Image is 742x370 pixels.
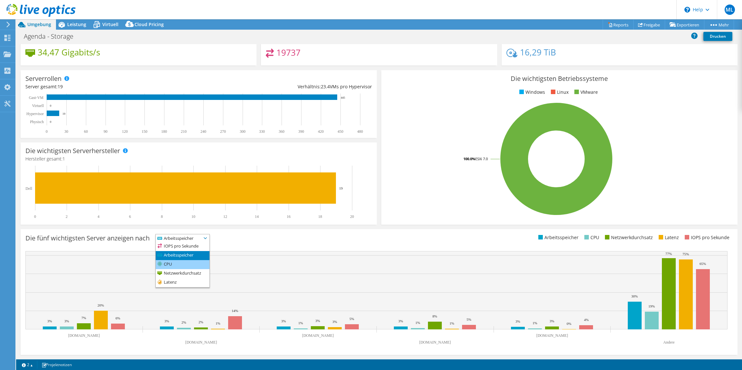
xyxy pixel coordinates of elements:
text: 180 [161,129,167,134]
text: 14 [255,214,259,219]
tspan: 100.0% [463,156,475,161]
text: Physisch [30,120,44,124]
h3: Die wichtigsten Betriebssysteme [386,75,733,82]
text: 1% [533,321,537,325]
h4: 19737 [276,49,301,56]
text: 450 [338,129,343,134]
text: 65% [700,262,706,266]
text: 60 [84,129,88,134]
text: 30% [631,294,638,298]
text: [DOMAIN_NAME] [419,340,451,345]
text: 0 [34,214,36,219]
text: 20% [97,303,104,307]
text: Hypervisor [26,112,44,116]
text: 300 [240,129,246,134]
text: 390 [298,129,304,134]
text: 12 [223,214,227,219]
div: Verhältnis: VMs pro Hypervisor [199,83,372,90]
a: Freigabe [633,20,665,30]
text: Virtuell [32,103,44,108]
text: 1% [450,321,454,325]
text: 3% [64,319,69,323]
text: 210 [181,129,187,134]
text: 14% [232,309,238,313]
text: 3% [550,319,554,323]
h3: Serverrollen [25,75,61,82]
text: 90 [104,129,107,134]
h4: 16,29 TiB [520,49,556,56]
text: [DOMAIN_NAME] [68,333,100,338]
text: 8 [161,214,163,219]
span: Leistung [67,21,86,27]
text: 360 [279,129,284,134]
h1: Agenda - Storage [21,33,83,40]
a: 2 [17,361,37,369]
text: 30 [64,129,68,134]
text: 3% [398,319,403,323]
text: [DOMAIN_NAME] [185,340,217,345]
text: 0 [50,104,51,107]
li: CPU [583,234,599,241]
text: 16 [287,214,291,219]
h4: Hersteller gesamt: [25,155,372,162]
a: Reports [603,20,634,30]
text: 1% [216,321,220,325]
text: 2% [181,320,186,324]
text: 270 [220,129,226,134]
text: 7% [81,316,86,320]
li: Arbeitsspeicher [537,234,579,241]
h4: 34,47 Gigabits/s [38,49,100,56]
svg: \n [684,7,690,13]
span: Arbeitsspeicher [156,234,201,242]
span: Cloud Pricing [134,21,164,27]
span: 23.4 [321,83,330,90]
li: IOPS pro Sekunde [683,234,729,241]
tspan: ESXi 7.0 [475,156,488,161]
text: 330 [259,129,265,134]
text: 1% [415,321,420,325]
text: Andere [663,340,674,345]
text: 77% [665,252,672,256]
text: 3% [332,320,337,324]
li: Latenz [156,278,209,287]
text: 420 [318,129,324,134]
text: 2% [199,320,203,324]
li: IOPS pro Sekunde [156,242,209,251]
span: 19 [58,83,63,90]
text: 150 [142,129,147,134]
text: 480 [357,129,363,134]
text: 0 [46,129,48,134]
text: 8% [432,314,437,318]
text: 0 [50,120,51,123]
text: 5% [349,317,354,321]
span: Umgebung [27,21,51,27]
text: 3% [515,319,520,323]
text: 3% [281,319,286,323]
text: 6% [116,316,120,320]
li: Arbeitsspeicher [156,251,209,260]
li: Netzwerkdurchsatz [603,234,653,241]
li: CPU [156,260,209,269]
text: 4% [584,318,589,322]
text: 0% [567,322,571,326]
text: 3% [47,319,52,323]
text: 445 [341,96,345,99]
text: Dell [25,186,32,191]
text: 120 [122,129,128,134]
text: 240 [200,129,206,134]
text: 10 [191,214,195,219]
div: Server gesamt: [25,83,199,90]
text: 1% [298,321,303,325]
text: 18 [318,214,322,219]
li: Windows [518,89,545,96]
li: Linux [549,89,569,96]
text: 6 [129,214,131,219]
a: Exportieren [665,20,704,30]
a: Drucken [703,32,732,41]
span: Virtuell [102,21,118,27]
text: 3% [315,319,320,323]
text: 19% [648,304,655,308]
text: 75% [682,252,689,256]
li: VMware [573,89,598,96]
li: Latenz [657,234,679,241]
